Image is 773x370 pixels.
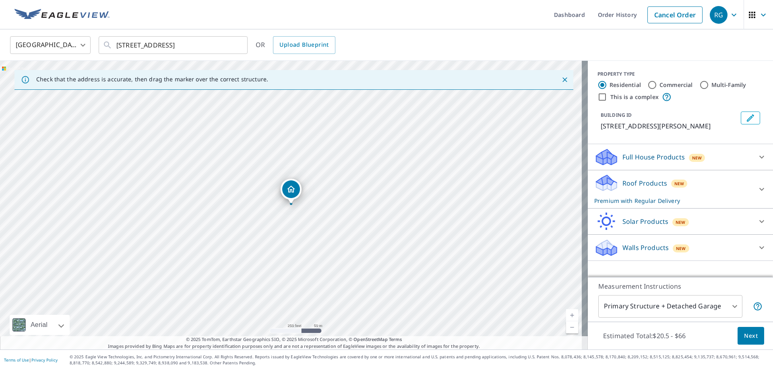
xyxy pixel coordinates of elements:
[598,295,742,318] div: Primary Structure + Detached Garage
[4,358,58,362] p: |
[597,327,692,345] p: Estimated Total: $20.5 - $66
[710,6,728,24] div: RG
[610,93,659,101] label: This is a complex
[659,81,693,89] label: Commercial
[186,336,402,343] span: © 2025 TomTom, Earthstar Geographics SIO, © 2025 Microsoft Corporation, ©
[256,36,335,54] div: OR
[10,315,70,335] div: Aerial
[738,327,764,345] button: Next
[711,81,746,89] label: Multi-Family
[601,112,632,118] p: BUILDING ID
[692,155,702,161] span: New
[279,40,329,50] span: Upload Blueprint
[622,243,669,252] p: Walls Products
[597,70,763,78] div: PROPERTY TYPE
[594,174,767,205] div: Roof ProductsNewPremium with Regular Delivery
[560,74,570,85] button: Close
[676,245,686,252] span: New
[389,336,402,342] a: Terms
[744,331,758,341] span: Next
[622,152,685,162] p: Full House Products
[4,357,29,363] a: Terms of Use
[676,219,686,225] span: New
[566,321,578,333] a: Current Level 17, Zoom Out
[622,178,667,188] p: Roof Products
[647,6,703,23] a: Cancel Order
[273,36,335,54] a: Upload Blueprint
[598,281,763,291] p: Measurement Instructions
[28,315,50,335] div: Aerial
[353,336,387,342] a: OpenStreetMap
[594,238,767,257] div: Walls ProductsNew
[741,112,760,124] button: Edit building 1
[753,302,763,311] span: Your report will include the primary structure and a detached garage if one exists.
[610,81,641,89] label: Residential
[601,121,738,131] p: [STREET_ADDRESS][PERSON_NAME]
[116,34,231,56] input: Search by address or latitude-longitude
[70,354,769,366] p: © 2025 Eagle View Technologies, Inc. and Pictometry International Corp. All Rights Reserved. Repo...
[594,147,767,167] div: Full House ProductsNew
[594,196,752,205] p: Premium with Regular Delivery
[566,309,578,321] a: Current Level 17, Zoom In
[14,9,110,21] img: EV Logo
[10,34,91,56] div: [GEOGRAPHIC_DATA]
[674,180,684,187] span: New
[36,76,268,83] p: Check that the address is accurate, then drag the marker over the correct structure.
[281,179,302,204] div: Dropped pin, building 1, Residential property, 10384 E Verbena Ln Scottsdale, AZ 85255
[31,357,58,363] a: Privacy Policy
[594,212,767,231] div: Solar ProductsNew
[622,217,668,226] p: Solar Products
